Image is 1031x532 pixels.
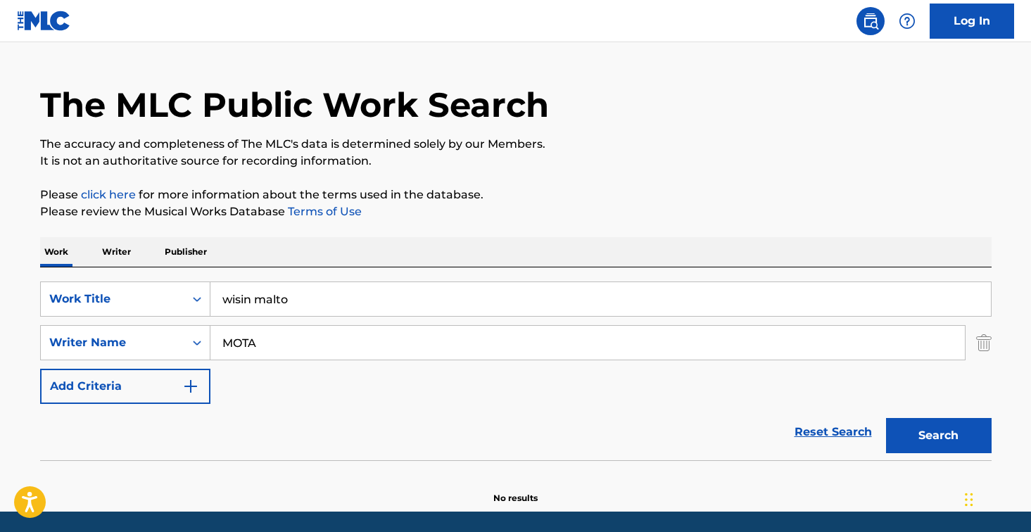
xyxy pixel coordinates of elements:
a: click here [81,188,136,201]
a: Reset Search [788,417,879,448]
a: Terms of Use [285,205,362,218]
img: 9d2ae6d4665cec9f34b9.svg [182,378,199,395]
div: Writer Name [49,334,176,351]
p: Writer [98,237,135,267]
img: search [862,13,879,30]
h1: The MLC Public Work Search [40,84,549,126]
div: Work Title [49,291,176,308]
button: Add Criteria [40,369,210,404]
p: The accuracy and completeness of The MLC's data is determined solely by our Members. [40,136,992,153]
p: Publisher [160,237,211,267]
iframe: Chat Widget [961,464,1031,532]
img: Delete Criterion [976,325,992,360]
p: Please review the Musical Works Database [40,203,992,220]
img: help [899,13,916,30]
p: Please for more information about the terms used in the database. [40,186,992,203]
div: Help [893,7,921,35]
img: MLC Logo [17,11,71,31]
form: Search Form [40,281,992,460]
p: No results [493,475,538,505]
a: Public Search [856,7,885,35]
p: Work [40,237,72,267]
a: Log In [930,4,1014,39]
div: Drag [965,479,973,521]
p: It is not an authoritative source for recording information. [40,153,992,170]
button: Search [886,418,992,453]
